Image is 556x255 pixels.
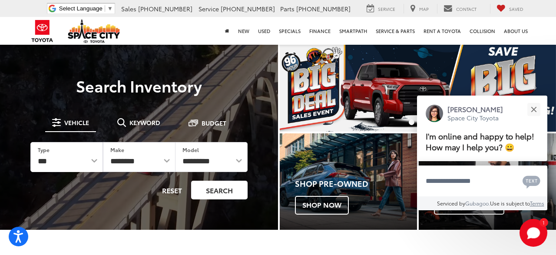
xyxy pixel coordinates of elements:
[490,199,530,207] span: Use is subject to
[515,61,556,114] button: Click to view next picture.
[490,4,530,13] a: My Saved Vehicles
[465,17,500,45] a: Collision
[221,17,234,45] a: Home
[275,17,305,45] a: Specials
[520,219,547,247] svg: Start Chat
[419,6,429,12] span: Map
[360,4,402,13] a: Service
[280,133,417,229] a: Shop Pre-Owned Shop Now
[447,104,503,114] p: [PERSON_NAME]
[523,175,540,189] svg: Text
[121,4,136,13] span: Sales
[191,181,248,199] button: Search
[305,17,335,45] a: Finance
[465,199,490,207] a: Gubagoo.
[280,43,556,132] section: Carousel section with vehicle pictures - may contain disclaimers.
[280,43,556,132] img: Big Deal Sales Event
[543,220,545,224] span: 1
[280,61,321,114] button: Click to view previous picture.
[182,146,199,153] label: Model
[129,119,160,126] span: Keyword
[530,199,544,207] a: Terms
[221,4,275,13] span: [PHONE_NUMBER]
[295,179,417,188] h4: Shop Pre-Owned
[417,96,547,210] div: Close[PERSON_NAME]Space City ToyotaI'm online and happy to help! How may I help you? 😀Type your m...
[296,4,351,13] span: [PHONE_NUMBER]
[254,17,275,45] a: Used
[234,17,254,45] a: New
[68,19,120,43] img: Space City Toyota
[295,196,349,214] span: Shop Now
[437,199,465,207] span: Serviced by
[64,119,89,126] span: Vehicle
[437,4,483,13] a: Contact
[447,114,503,122] p: Space City Toyota
[38,146,50,153] label: Type
[110,146,124,153] label: Make
[18,77,260,94] h3: Search Inventory
[107,5,113,12] span: ▼
[409,119,414,125] li: Go to slide number 1.
[419,17,465,45] a: Rent a Toyota
[417,166,547,197] textarea: Type your message
[59,5,103,12] span: Select Language
[26,17,59,45] img: Toyota
[509,6,523,12] span: Saved
[335,17,371,45] a: SmartPath
[520,219,547,247] button: Toggle Chat Window
[456,6,477,12] span: Contact
[378,6,395,12] span: Service
[524,100,543,119] button: Close
[371,17,419,45] a: Service & Parts
[280,43,556,132] div: carousel slide number 1 of 2
[199,4,219,13] span: Service
[138,4,192,13] span: [PHONE_NUMBER]
[280,4,295,13] span: Parts
[404,4,435,13] a: Map
[59,5,113,12] a: Select Language​
[155,181,189,199] button: Reset
[520,171,543,191] button: Chat with SMS
[426,130,534,152] span: I'm online and happy to help! How may I help you? 😀
[500,17,532,45] a: About Us
[280,133,417,229] div: Toyota
[202,120,226,126] span: Budget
